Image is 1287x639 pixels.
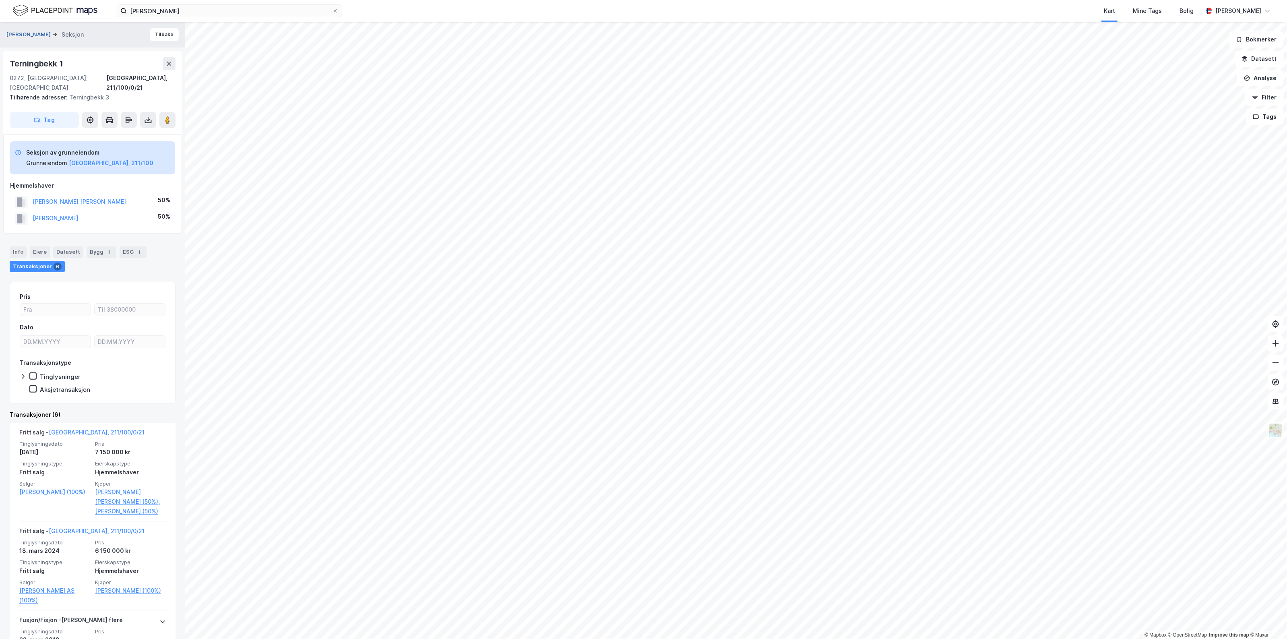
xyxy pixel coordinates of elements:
[95,480,166,487] span: Kjøper
[10,112,79,128] button: Tag
[1246,109,1284,125] button: Tags
[1215,6,1261,16] div: [PERSON_NAME]
[26,158,67,168] div: Grunneiendom
[20,336,91,348] input: DD.MM.YYYY
[19,628,90,635] span: Tinglysningsdato
[69,158,153,168] button: [GEOGRAPHIC_DATA], 211/100
[20,358,71,368] div: Transaksjonstype
[87,246,116,258] div: Bygg
[19,539,90,546] span: Tinglysningsdato
[19,480,90,487] span: Selger
[95,539,166,546] span: Pris
[19,615,123,628] div: Fusjon/Fisjon - [PERSON_NAME] flere
[19,559,90,566] span: Tinglysningstype
[95,566,166,576] div: Hjemmelshaver
[19,467,90,477] div: Fritt salg
[95,546,166,556] div: 6 150 000 kr
[95,304,165,316] input: Til 38000000
[6,31,52,39] button: [PERSON_NAME]
[20,304,91,316] input: Fra
[20,323,33,332] div: Dato
[158,195,170,205] div: 50%
[10,94,69,101] span: Tilhørende adresser:
[1247,600,1287,639] iframe: Chat Widget
[1237,70,1284,86] button: Analyse
[95,467,166,477] div: Hjemmelshaver
[95,447,166,457] div: 7 150 000 kr
[10,93,169,102] div: Terningbekk 3
[10,57,64,70] div: Terningbekk 1
[13,4,97,18] img: logo.f888ab2527a4732fd821a326f86c7f29.svg
[105,248,113,256] div: 1
[95,487,166,507] a: [PERSON_NAME] [PERSON_NAME] (50%),
[49,429,145,436] a: [GEOGRAPHIC_DATA], 211/100/0/21
[19,440,90,447] span: Tinglysningsdato
[95,579,166,586] span: Kjøper
[20,292,31,302] div: Pris
[54,263,62,271] div: 6
[26,148,153,157] div: Seksjon av grunneiendom
[1235,51,1284,67] button: Datasett
[120,246,147,258] div: ESG
[40,373,81,381] div: Tinglysninger
[1268,423,1283,438] img: Z
[106,73,176,93] div: [GEOGRAPHIC_DATA], 211/100/0/21
[95,586,166,596] a: [PERSON_NAME] (100%)
[95,628,166,635] span: Pris
[1168,632,1207,638] a: OpenStreetMap
[19,428,145,440] div: Fritt salg -
[150,28,179,41] button: Tilbake
[19,447,90,457] div: [DATE]
[19,546,90,556] div: 18. mars 2024
[19,586,90,605] a: [PERSON_NAME] AS (100%)
[62,30,84,39] div: Seksjon
[1229,31,1284,48] button: Bokmerker
[49,527,145,534] a: [GEOGRAPHIC_DATA], 211/100/0/21
[1245,89,1284,105] button: Filter
[19,526,145,539] div: Fritt salg -
[127,5,332,17] input: Søk på adresse, matrikkel, gårdeiere, leietakere eller personer
[158,212,170,221] div: 50%
[30,246,50,258] div: Eiere
[135,248,143,256] div: 1
[95,559,166,566] span: Eierskapstype
[53,246,83,258] div: Datasett
[19,579,90,586] span: Selger
[10,73,106,93] div: 0272, [GEOGRAPHIC_DATA], [GEOGRAPHIC_DATA]
[10,181,175,190] div: Hjemmelshaver
[19,566,90,576] div: Fritt salg
[1209,632,1249,638] a: Improve this map
[95,460,166,467] span: Eierskapstype
[1180,6,1194,16] div: Bolig
[10,261,65,272] div: Transaksjoner
[1133,6,1162,16] div: Mine Tags
[40,386,90,393] div: Aksjetransaksjon
[1144,632,1167,638] a: Mapbox
[19,487,90,497] a: [PERSON_NAME] (100%)
[95,507,166,516] a: [PERSON_NAME] (50%)
[95,336,165,348] input: DD.MM.YYYY
[10,246,27,258] div: Info
[19,460,90,467] span: Tinglysningstype
[10,410,176,420] div: Transaksjoner (6)
[1104,6,1115,16] div: Kart
[95,440,166,447] span: Pris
